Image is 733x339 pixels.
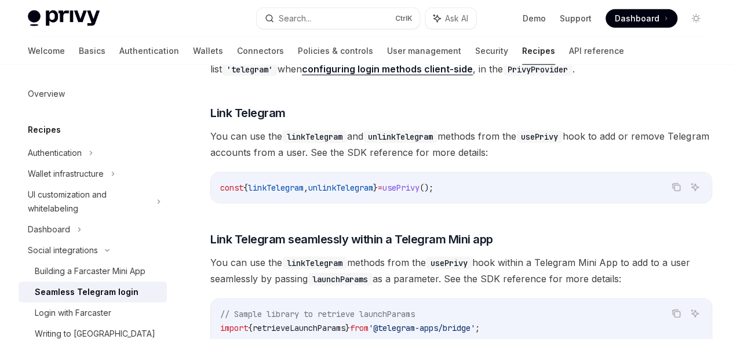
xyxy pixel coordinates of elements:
a: Basics [79,37,105,65]
div: Seamless Telegram login [35,285,138,299]
span: = [378,183,382,193]
code: usePrivy [516,130,563,143]
div: UI customization and whitelabeling [28,188,149,216]
span: unlinkTelegram [308,183,373,193]
span: const [220,183,243,193]
a: Welcome [28,37,65,65]
span: Ctrl K [395,14,413,23]
code: usePrivy [426,257,472,269]
span: } [345,323,350,333]
a: Dashboard [606,9,677,28]
a: Security [475,37,508,65]
a: API reference [569,37,624,65]
span: } [373,183,378,193]
span: You can use the and methods from the hook to add or remove Telegram accounts from a user. See the... [210,128,712,161]
span: import [220,323,248,333]
div: Overview [28,87,65,101]
code: linkTelegram [282,257,347,269]
a: Authentication [119,37,179,65]
span: (); [420,183,433,193]
a: Login with Farcaster [19,302,167,323]
div: Social integrations [28,243,98,257]
span: Dashboard [615,13,659,24]
div: Building a Farcaster Mini App [35,264,145,278]
button: Ask AI [687,180,702,195]
button: Toggle dark mode [687,9,705,28]
code: 'telegram' [222,63,278,76]
a: Policies & controls [298,37,373,65]
span: ; [475,323,480,333]
span: , [304,183,308,193]
code: unlinkTelegram [363,130,437,143]
a: Recipes [522,37,555,65]
span: You can use the methods from the hook within a Telegram Mini App to add to a user seamlessly by p... [210,254,712,287]
span: Link Telegram [210,105,286,121]
img: light logo [28,10,100,27]
span: { [248,323,253,333]
div: Authentication [28,146,82,160]
button: Copy the contents from the code block [669,180,684,195]
span: linkTelegram [248,183,304,193]
span: from [350,323,369,333]
code: PrivyProvider [503,63,572,76]
span: usePrivy [382,183,420,193]
a: User management [387,37,461,65]
span: // Sample library to retrieve launchParams [220,309,415,319]
div: Wallet infrastructure [28,167,104,181]
button: Ask AI [687,306,702,321]
button: Ask AI [425,8,476,29]
span: Ask AI [445,13,468,24]
button: Copy the contents from the code block [669,306,684,321]
a: configuring login methods client-side [302,63,473,75]
span: { [243,183,248,193]
div: Search... [279,12,311,25]
a: Building a Farcaster Mini App [19,261,167,282]
span: Link Telegram seamlessly within a Telegram Mini app [210,231,493,247]
h5: Recipes [28,123,61,137]
a: Overview [19,83,167,104]
div: Dashboard [28,223,70,236]
a: Wallets [193,37,223,65]
a: Support [560,13,592,24]
code: launchParams [308,273,373,286]
span: '@telegram-apps/bridge' [369,323,475,333]
a: Connectors [237,37,284,65]
button: Search...CtrlK [257,8,420,29]
div: Login with Farcaster [35,306,111,320]
code: linkTelegram [282,130,347,143]
a: Seamless Telegram login [19,282,167,302]
span: retrieveLaunchParams [253,323,345,333]
a: Demo [523,13,546,24]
